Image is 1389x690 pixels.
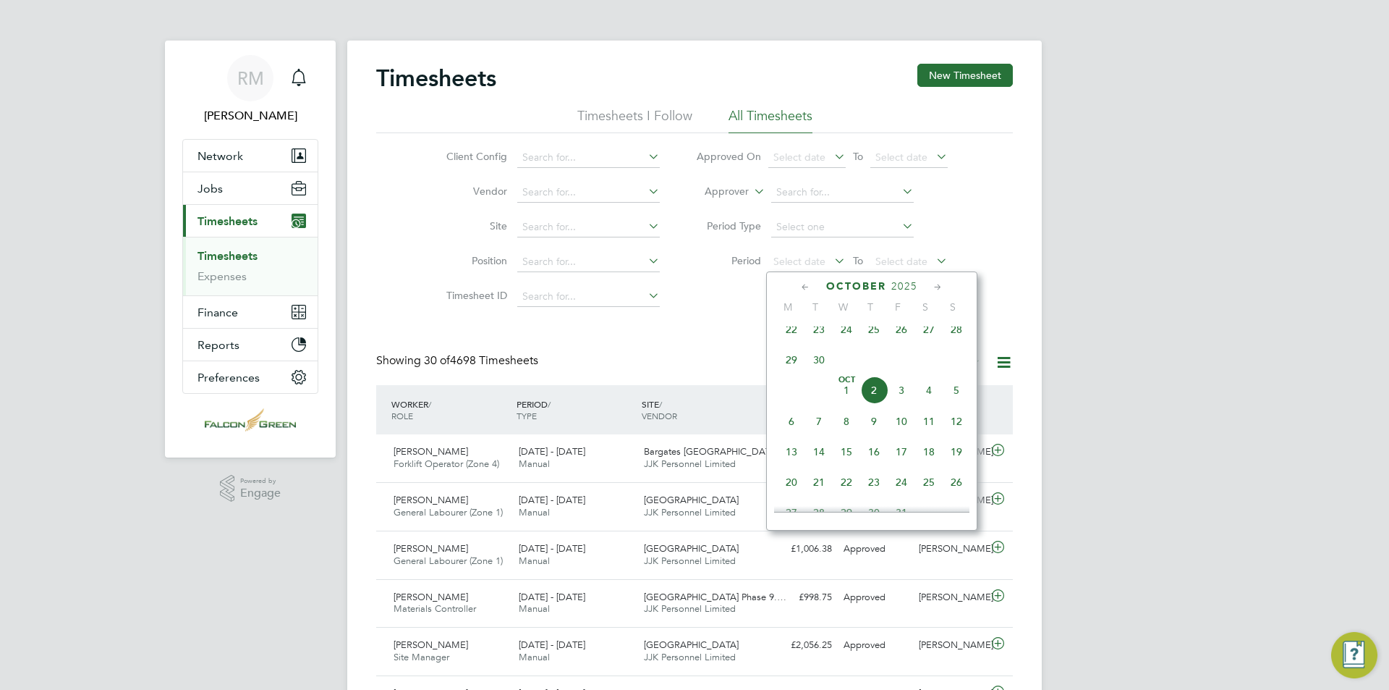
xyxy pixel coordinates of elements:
[183,237,318,295] div: Timesheets
[519,602,550,615] span: Manual
[424,353,538,368] span: 4698 Timesheets
[763,634,838,657] div: £2,056.25
[778,316,805,343] span: 22
[182,107,318,125] span: Roisin Murphy
[428,398,431,410] span: /
[860,376,888,404] span: 2
[519,651,550,663] span: Manual
[943,408,970,435] span: 12
[183,205,318,237] button: Timesheets
[442,254,507,267] label: Position
[915,376,943,404] span: 4
[197,214,258,228] span: Timesheets
[644,555,736,567] span: JJK Personnel Limited
[774,300,802,314] span: M
[805,499,833,526] span: 28
[805,316,833,343] span: 23
[394,506,503,518] span: General Labourer (Zone 1)
[875,151,927,164] span: Select date
[197,149,243,163] span: Network
[197,182,223,195] span: Jobs
[771,182,914,203] input: Search for...
[888,468,915,496] span: 24
[912,300,939,314] span: S
[644,458,736,470] span: JJK Personnel Limited
[197,306,238,319] span: Finance
[833,376,860,384] span: Oct
[913,586,988,610] div: [PERSON_NAME]
[778,468,805,496] span: 20
[891,280,917,293] span: 2025
[860,316,888,343] span: 25
[884,300,912,314] span: F
[644,506,736,518] span: JJK Personnel Limited
[802,300,829,314] span: T
[917,64,1013,87] button: New Timesheet
[915,468,943,496] span: 25
[838,537,913,561] div: Approved
[943,376,970,404] span: 5
[763,586,838,610] div: £998.75
[888,438,915,466] span: 17
[913,537,988,561] div: [PERSON_NAME]
[833,438,860,466] span: 15
[197,249,258,263] a: Timesheets
[729,107,812,133] li: All Timesheets
[394,651,449,663] span: Site Manager
[182,408,318,432] a: Go to home page
[778,499,805,526] span: 27
[182,55,318,125] a: RM[PERSON_NAME]
[943,316,970,343] span: 28
[519,639,585,651] span: [DATE] - [DATE]
[860,468,888,496] span: 23
[513,391,638,429] div: PERIOD
[394,445,468,458] span: [PERSON_NAME]
[394,458,499,470] span: Forklift Operator (Zone 4)
[517,252,660,272] input: Search for...
[849,147,867,166] span: To
[197,371,260,384] span: Preferences
[888,499,915,526] span: 31
[644,651,736,663] span: JJK Personnel Limited
[517,182,660,203] input: Search for...
[240,487,281,500] span: Engage
[376,64,496,93] h2: Timesheets
[773,151,825,164] span: Select date
[517,148,660,168] input: Search for...
[915,408,943,435] span: 11
[197,338,239,352] span: Reports
[773,255,825,268] span: Select date
[875,255,927,268] span: Select date
[887,355,981,370] label: Approved
[915,316,943,343] span: 27
[915,438,943,466] span: 18
[778,408,805,435] span: 6
[644,591,786,603] span: [GEOGRAPHIC_DATA] Phase 9.…
[442,150,507,163] label: Client Config
[442,185,507,198] label: Vendor
[838,586,913,610] div: Approved
[442,289,507,302] label: Timesheet ID
[659,398,662,410] span: /
[183,140,318,172] button: Network
[696,219,761,232] label: Period Type
[833,316,860,343] span: 24
[517,217,660,237] input: Search for...
[763,489,838,513] div: £440.94
[548,398,551,410] span: /
[220,475,281,502] a: Powered byEngage
[763,440,838,464] div: £720.00
[394,639,468,651] span: [PERSON_NAME]
[644,639,739,651] span: [GEOGRAPHIC_DATA]
[778,438,805,466] span: 13
[519,591,585,603] span: [DATE] - [DATE]
[778,346,805,374] span: 29
[394,542,468,555] span: [PERSON_NAME]
[642,410,677,421] span: VENDOR
[183,329,318,361] button: Reports
[860,499,888,526] span: 30
[833,376,860,404] span: 1
[388,391,513,429] div: WORKER
[696,150,761,163] label: Approved On
[519,555,550,567] span: Manual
